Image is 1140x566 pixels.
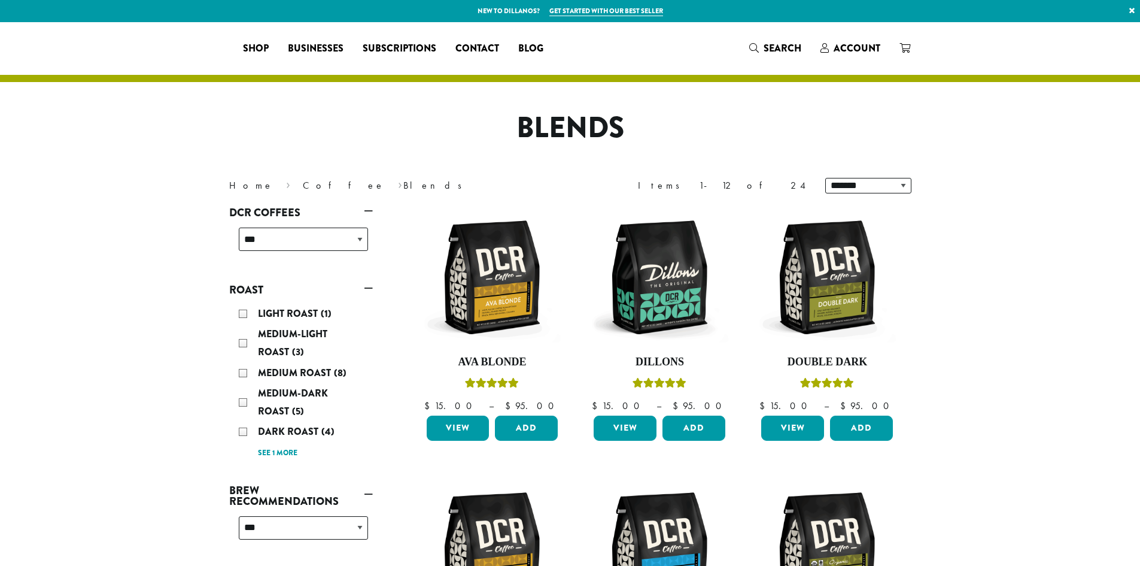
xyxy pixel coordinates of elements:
h4: Ava Blonde [424,356,561,369]
button: Add [830,416,893,441]
span: › [398,174,402,193]
span: – [656,399,661,412]
button: Add [495,416,558,441]
a: DCR Coffees [229,202,373,223]
a: Roast [229,280,373,300]
img: DCR-12oz-Double-Dark-Stock-scaled.png [758,208,896,346]
span: (1) [321,307,332,320]
a: Get started with our best seller [549,6,663,16]
span: – [824,399,829,412]
img: DCR-12oz-Dillons-Stock-scaled.png [591,208,728,346]
span: (5) [292,404,304,418]
a: See 1 more [258,447,297,459]
a: View [427,416,490,441]
div: Roast [229,300,373,466]
span: Dark Roast [258,425,321,438]
bdi: 95.00 [673,399,727,412]
span: Medium Roast [258,366,334,380]
span: Medium-Dark Roast [258,386,328,418]
span: $ [759,399,770,412]
span: › [286,174,290,193]
a: Search [740,38,811,58]
bdi: 15.00 [759,399,813,412]
a: DillonsRated 5.00 out of 5 [591,208,728,411]
div: Items 1-12 of 24 [638,178,807,193]
div: Rated 5.00 out of 5 [633,376,686,394]
span: $ [840,399,850,412]
a: Ava BlondeRated 5.00 out of 5 [424,208,561,411]
span: Shop [243,41,269,56]
h4: Double Dark [758,356,896,369]
span: (4) [321,425,335,438]
a: View [761,416,824,441]
span: Account [834,41,880,55]
span: Search [764,41,801,55]
div: DCR Coffees [229,223,373,265]
span: $ [424,399,434,412]
span: Subscriptions [363,41,436,56]
span: Blog [518,41,543,56]
button: Add [662,416,725,441]
div: Rated 5.00 out of 5 [465,376,519,394]
a: Brew Recommendations [229,480,373,511]
a: Coffee [303,179,385,192]
span: $ [505,399,515,412]
a: Double DarkRated 4.50 out of 5 [758,208,896,411]
span: Light Roast [258,307,321,320]
span: – [489,399,494,412]
span: (3) [292,345,304,359]
span: $ [592,399,602,412]
h1: Blends [220,111,920,146]
bdi: 15.00 [424,399,478,412]
bdi: 95.00 [840,399,895,412]
h4: Dillons [591,356,728,369]
bdi: 95.00 [505,399,560,412]
span: Contact [455,41,499,56]
img: DCR-12oz-Ava-Blonde-Stock-scaled.png [423,208,561,346]
nav: Breadcrumb [229,178,552,193]
a: Shop [233,39,278,58]
span: Medium-Light Roast [258,327,327,359]
span: Businesses [288,41,343,56]
div: Brew Recommendations [229,511,373,554]
span: $ [673,399,683,412]
div: Rated 4.50 out of 5 [800,376,854,394]
bdi: 15.00 [592,399,645,412]
a: View [594,416,656,441]
a: Home [229,179,273,192]
span: (8) [334,366,346,380]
